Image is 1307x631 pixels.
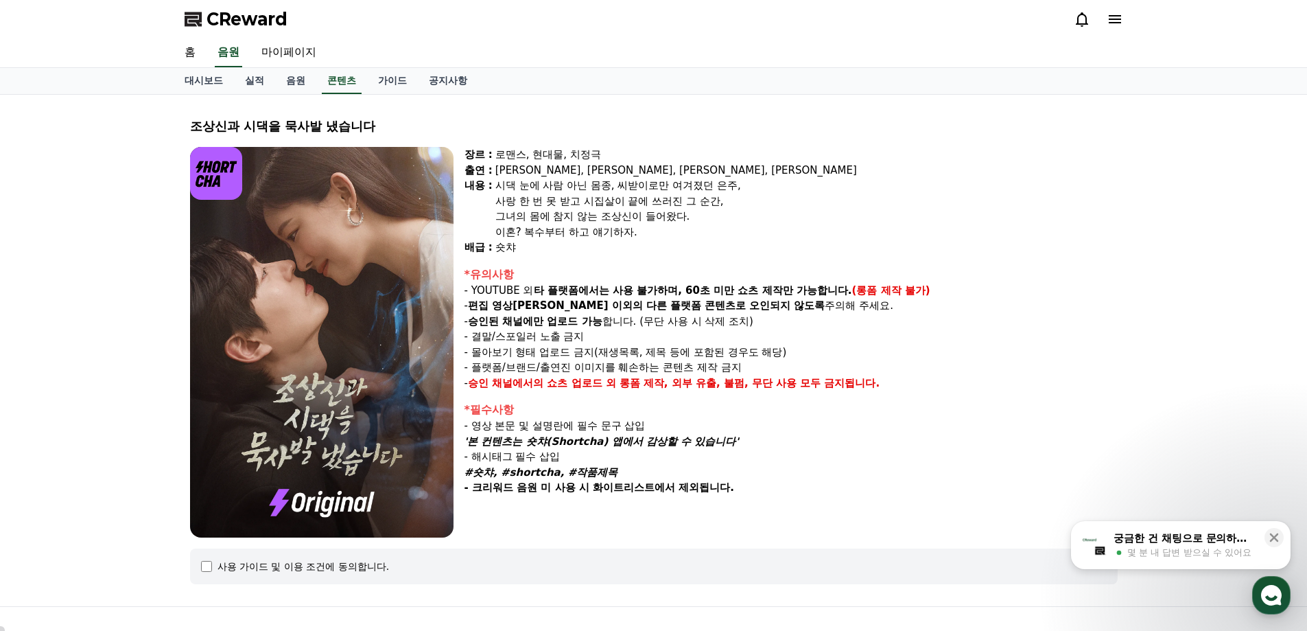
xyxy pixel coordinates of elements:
[495,240,1118,255] div: 숏챠
[177,435,263,470] a: 설정
[464,329,1118,345] p: - 결말/스포일러 노출 금지
[190,147,243,200] img: logo
[464,360,1118,376] p: - 플랫폼/브랜드/출연진 이미지를 훼손하는 콘텐츠 제작 금지
[43,456,51,467] span: 홈
[217,560,390,573] div: 사용 가이드 및 이용 조건에 동의합니다.
[464,376,1118,391] p: -
[126,457,142,468] span: 대화
[464,435,739,448] em: '본 컨텐츠는 숏챠(Shortcha) 앱에서 감상할 수 있습니다'
[418,68,478,94] a: 공지사항
[4,435,91,470] a: 홈
[207,8,287,30] span: CReward
[464,345,1118,360] p: - 몰아보기 형태 업로드 금지(재생목록, 제목 등에 포함된 경우도 해당)
[464,449,1118,465] p: - 해시태그 필수 삽입
[464,418,1118,434] p: - 영상 본문 및 설명란에 필수 문구 삽입
[234,68,275,94] a: 실적
[464,314,1118,330] p: - 합니다. (무단 사용 시 삭제 조치)
[495,209,1118,225] div: 그녀의 몸에 참지 않는 조상신이 들어왔다.
[495,194,1118,209] div: 사랑 한 번 못 받고 시집살이 끝에 쓰러진 그 순간,
[275,68,316,94] a: 음원
[464,481,734,494] strong: - 크리워드 음원 미 사용 시 화이트리스트에서 제외됩니다.
[174,68,234,94] a: 대시보드
[464,402,1118,418] div: *필수사항
[212,456,228,467] span: 설정
[464,266,1118,283] div: *유의사항
[322,68,362,94] a: 콘텐츠
[250,38,327,67] a: 마이페이지
[185,8,287,30] a: CReward
[215,38,242,67] a: 음원
[91,435,177,470] a: 대화
[464,283,1118,299] p: - YOUTUBE 외
[495,178,1118,194] div: 시댁 눈에 사람 아닌 몸종, 씨받이로만 여겨졌던 은주,
[468,315,602,328] strong: 승인된 채널에만 업로드 가능
[190,147,454,538] img: video
[367,68,418,94] a: 가이드
[174,38,207,67] a: 홈
[495,163,1118,179] div: [PERSON_NAME], [PERSON_NAME], [PERSON_NAME], [PERSON_NAME]
[190,117,1118,136] div: 조상신과 시댁을 묵사발 냈습니다
[495,225,1118,240] div: 이혼? 복수부터 하고 얘기하자.
[646,299,825,312] strong: 다른 플랫폼 콘텐츠로 오인되지 않도록
[468,299,643,312] strong: 편집 영상[PERSON_NAME] 이외의
[468,377,616,389] strong: 승인 채널에서의 쇼츠 업로드 외
[534,284,852,297] strong: 타 플랫폼에서는 사용 불가하며, 60초 미만 쇼츠 제작만 가능합니다.
[620,377,880,389] strong: 롱폼 제작, 외부 유출, 불펌, 무단 사용 모두 금지됩니다.
[464,147,493,163] div: 장르 :
[464,178,493,240] div: 내용 :
[464,240,493,255] div: 배급 :
[464,298,1118,314] p: - 주의해 주세요.
[495,147,1118,163] div: 로맨스, 현대물, 치정극
[464,466,618,479] em: #숏챠, #shortcha, #작품제목
[852,284,930,297] strong: (롱폼 제작 불가)
[464,163,493,179] div: 출연 :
